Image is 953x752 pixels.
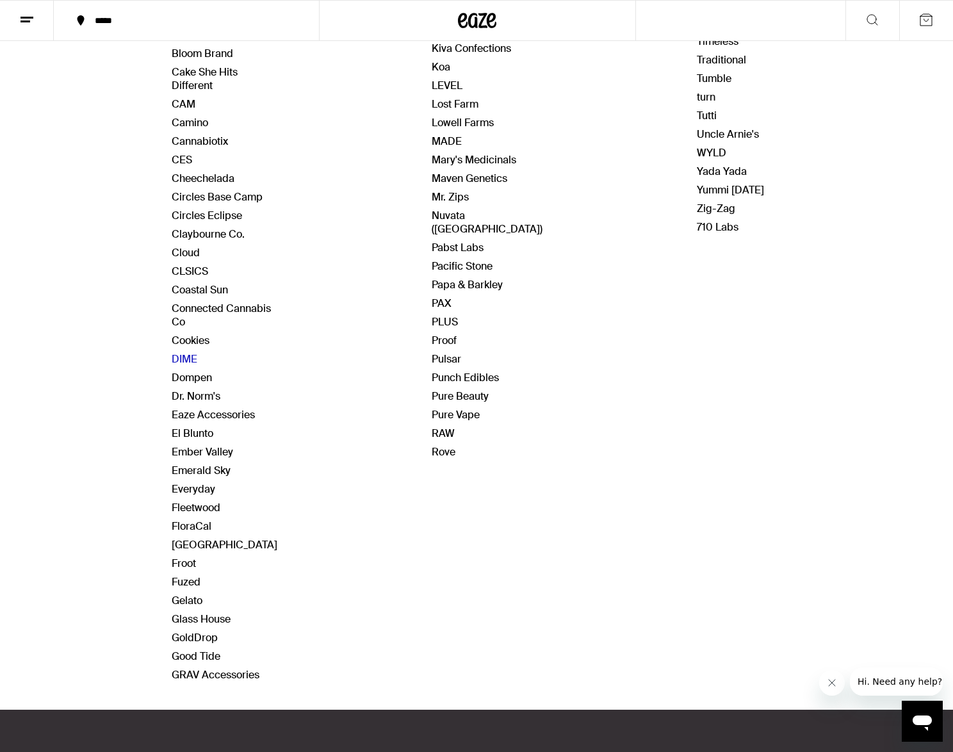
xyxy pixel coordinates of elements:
a: WYLD [697,146,726,159]
a: LEVEL [432,79,462,92]
a: Circles Eclipse [172,209,242,222]
a: Punch Edibles [432,371,499,384]
a: Zig-Zag [697,202,735,215]
a: Traditional [697,53,746,67]
a: FloraCal [172,519,211,533]
a: Good Tide [172,650,220,663]
a: Dompen [172,371,212,384]
a: [GEOGRAPHIC_DATA] [172,538,277,552]
a: Dr. Norm's [172,389,220,403]
a: CAM [172,97,195,111]
a: Yada Yada [697,165,747,178]
a: Pacific Stone [432,259,493,273]
a: GRAV Accessories [172,668,259,682]
a: CLSICS [172,265,208,278]
a: Everyday [172,482,215,496]
a: Cookies [172,334,209,347]
a: Nuvata ([GEOGRAPHIC_DATA]) [432,209,542,236]
iframe: Close message [819,670,845,696]
a: Yummi [DATE] [697,183,764,197]
a: Pabst Labs [432,241,484,254]
a: PLUS [432,315,458,329]
a: Camino [172,116,208,129]
a: GoldDrop [172,631,218,644]
a: Fleetwood [172,501,220,514]
a: Claybourne Co. [172,227,245,241]
a: MADE [432,135,462,148]
a: El Blunto [172,427,213,440]
a: Gelato [172,594,202,607]
a: Circles Base Camp [172,190,263,204]
a: Lowell Farms [432,116,494,129]
a: Eaze Accessories [172,408,255,421]
a: Tutti [697,109,717,122]
a: Bloom Brand [172,47,233,60]
a: Emerald Sky [172,464,231,477]
a: Papa & Barkley [432,278,503,291]
a: 710 Labs [697,220,738,234]
a: Pure Vape [432,408,480,421]
a: Cannabiotix [172,135,228,148]
a: Mr. Zips [432,190,469,204]
a: Mary's Medicinals [432,153,516,167]
a: Uncle Arnie's [697,127,759,141]
a: RAW [432,427,455,440]
a: Cake She Hits Different [172,65,238,92]
iframe: Message from company [850,667,943,696]
a: Koa [432,60,450,74]
a: CES [172,153,192,167]
a: Timeless [697,35,738,48]
a: Rove [432,445,455,459]
a: Coastal Sun [172,283,228,297]
a: Glass House [172,612,231,626]
a: turn [697,90,715,104]
a: Pure Beauty [432,389,489,403]
a: Kiva Confections [432,42,511,55]
a: Froot [172,557,196,570]
a: Maven Genetics [432,172,507,185]
a: Cheechelada [172,172,234,185]
a: Tumble [697,72,731,85]
a: Proof [432,334,457,347]
iframe: Button to launch messaging window [902,701,943,742]
a: Ember Valley [172,445,233,459]
a: PAX [432,297,452,310]
a: Pulsar [432,352,461,366]
a: Fuzed [172,575,200,589]
a: DIME [172,352,197,366]
a: Connected Cannabis Co [172,302,271,329]
a: Cloud [172,246,200,259]
a: Lost Farm [432,97,478,111]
